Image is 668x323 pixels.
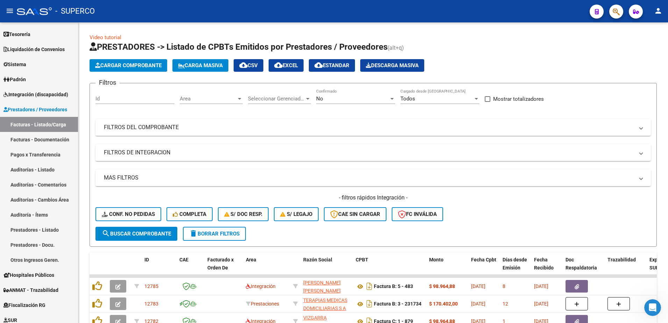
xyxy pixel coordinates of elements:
[429,301,458,307] strong: $ 170.402,00
[303,297,347,311] span: TERAPIAS MEDICAS DOMICILIARIAS S A
[353,252,426,283] datatable-header-cell: CPBT
[246,301,279,307] span: Prestaciones
[239,61,248,69] mat-icon: cloud_download
[3,106,67,113] span: Prestadores / Proveedores
[531,252,563,283] datatable-header-cell: Fecha Recibido
[3,91,68,98] span: Integración (discapacidad)
[6,73,134,95] div: Carolina dice…
[95,227,177,241] button: Buscar Comprobante
[280,211,312,217] span: S/ legajo
[239,62,258,69] span: CSV
[95,207,161,221] button: Conf. no pedidas
[6,111,134,141] div: Soporte dice…
[11,115,109,136] div: Buenos dias, Muchas gracias por comunicarse con el soporte técnico de la plataforma.
[178,62,223,69] span: Carga Masiva
[166,207,213,221] button: Completa
[31,96,38,103] div: Profile image for Soporte
[274,207,319,221] button: S/ legajo
[300,252,353,283] datatable-header-cell: Razón Social
[607,257,636,262] span: Trazabilidad
[314,61,323,69] mat-icon: cloud_download
[471,257,496,262] span: Fecha Cpbt
[316,96,323,102] span: No
[248,96,305,102] span: Seleccionar Gerenciador
[142,252,177,283] datatable-header-cell: ID
[207,257,234,271] span: Facturado x Orden De
[303,279,350,294] div: 27331880162
[426,252,468,283] datatable-header-cell: Monto
[360,59,424,72] app-download-masive: Descarga masiva de comprobantes (adjuntos)
[40,97,59,102] b: Soporte
[534,257,554,271] span: Fecha Recibido
[102,211,155,217] span: Conf. no pedidas
[360,59,424,72] button: Descarga Masiva
[471,283,485,289] span: [DATE]
[274,62,298,69] span: EXCEL
[6,141,134,164] div: Soporte dice…
[330,211,380,217] span: CAE SIN CARGAR
[11,229,16,235] button: Selector de emoji
[243,252,290,283] datatable-header-cell: Area
[104,124,634,131] mat-panel-title: FILTROS DEL COMPROBANTE
[400,96,415,102] span: Todos
[3,76,26,83] span: Padrón
[43,73,134,90] div: [PERSON_NAME]...O 2025.pdf
[55,3,95,19] span: - SUPERCO
[6,7,14,15] mat-icon: menu
[365,281,374,292] i: Descargar documento
[90,59,167,72] button: Cargar Comprobante
[44,229,50,235] button: Start recording
[120,226,131,238] button: Enviar un mensaje…
[95,62,162,69] span: Cargar Comprobante
[33,229,39,235] button: Adjuntar un archivo
[95,194,651,202] h4: - filtros rápidos Integración -
[269,59,304,72] button: EXCEL
[388,44,404,51] span: (alt+q)
[6,51,134,73] div: Carolina dice…
[246,257,256,262] span: Area
[500,252,531,283] datatable-header-cell: Días desde Emisión
[172,59,228,72] button: Carga Masiva
[180,96,236,102] span: Area
[3,45,65,53] span: Liquidación de Convenios
[95,78,120,87] h3: Filtros
[104,149,634,156] mat-panel-title: FILTROS DE INTEGRACION
[374,301,421,307] strong: Factura B: 3 - 231734
[173,211,206,217] span: Completa
[31,55,129,69] div: hola necesito por favor que me cambien el archivo de fc del id 12706
[6,164,134,201] div: Soporte dice…
[40,97,109,103] div: joined the conversation
[309,59,355,72] button: Estandar
[144,301,158,307] span: 12783
[234,59,263,72] button: CSV
[392,207,443,221] button: FC Inválida
[503,301,508,307] span: 12
[303,257,332,262] span: Razón Social
[179,257,189,262] span: CAE
[534,301,548,307] span: [DATE]
[34,8,107,19] p: El equipo también puede ayudar
[144,257,149,262] span: ID
[20,5,31,16] img: Profile image for Fin
[654,7,662,15] mat-icon: person
[534,283,548,289] span: [DATE]
[49,78,129,85] a: [PERSON_NAME]...O 2025.pdf
[3,30,30,38] span: Tesorería
[102,231,171,237] span: Buscar Comprobante
[95,169,651,186] mat-expansion-panel-header: MAS FILTROS
[6,95,134,111] div: Soporte dice…
[6,111,115,140] div: Buenos dias, Muchas gracias por comunicarse con el soporte técnico de la plataforma.
[471,301,485,307] span: [DATE]
[303,296,350,311] div: 30678203757
[95,144,651,161] mat-expansion-panel-header: FILTROS DE INTEGRACION
[644,299,661,316] iframe: Intercom live chat
[189,231,240,237] span: Borrar Filtros
[605,252,647,283] datatable-header-cell: Trazabilidad
[429,257,443,262] span: Monto
[503,283,505,289] span: 8
[365,298,374,309] i: Descargar documento
[102,229,110,238] mat-icon: search
[563,252,605,283] datatable-header-cell: Doc Respaldatoria
[177,252,205,283] datatable-header-cell: CAE
[3,301,45,309] span: Fiscalización RG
